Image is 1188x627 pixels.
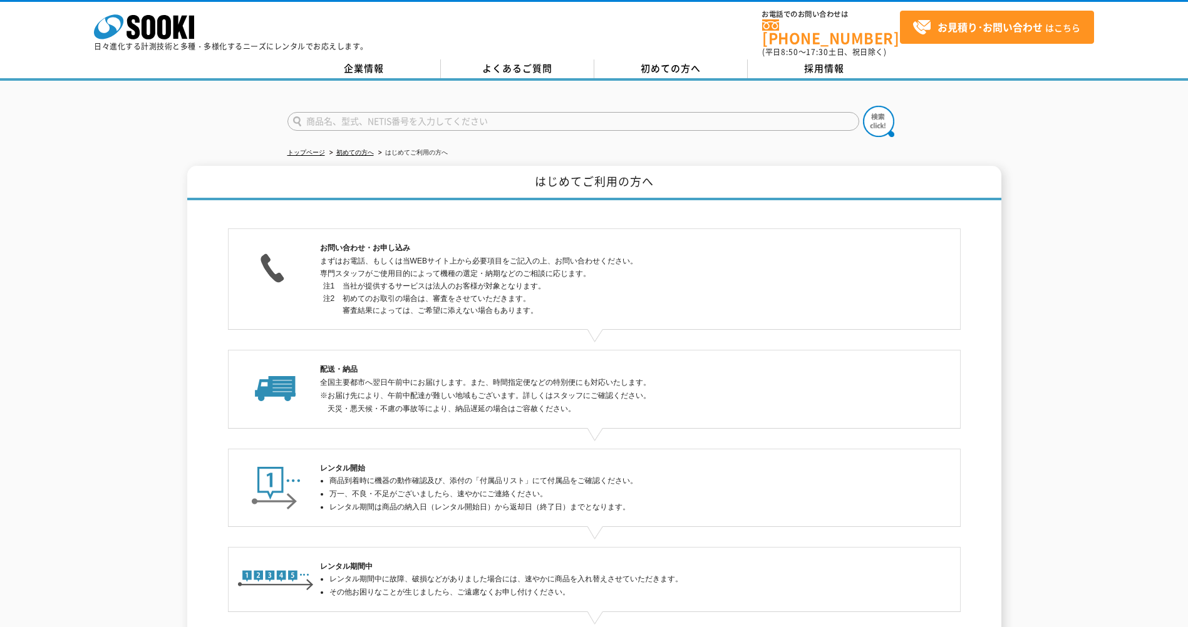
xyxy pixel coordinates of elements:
[237,560,314,595] img: レンタル期間中
[320,363,869,376] h2: 配送・納品
[287,59,441,78] a: 企業情報
[237,242,315,290] img: お問い合わせ・お申し込み
[762,11,900,18] span: お電話でのお問い合わせは
[323,280,335,292] dt: 注1
[343,280,869,292] dd: 当社が提供するサービスは法人のお客様が対象となります。
[937,19,1043,34] strong: お見積り･お問い合わせ
[329,487,869,501] li: 万一、不良・不足がございましたら、速やかにご連絡ください。
[329,586,869,599] li: その他お困りなことが生じましたら、ご遠慮なくお申し付けください。
[287,112,859,131] input: 商品名、型式、NETIS番号を入力してください
[320,462,869,475] h2: レンタル開始
[287,149,325,156] a: トップページ
[329,474,869,487] li: 商品到着時に機器の動作確認及び、添付の「付属品リスト」にて付属品をご確認ください。
[320,242,869,255] h2: お問い合わせ・お申し込み
[329,573,869,586] li: レンタル期間中に故障、破損などがありました場合には、速やかに商品を入れ替えさせていただきます。
[641,61,701,75] span: 初めての方へ
[320,376,869,389] p: 全国主要都市へ翌日午前中にお届けします。また、時間指定便などの特別便にも対応いたします。
[594,59,748,78] a: 初めての方へ
[806,46,829,58] span: 17:30
[912,18,1080,37] span: はこちら
[376,146,448,160] li: はじめてご利用の方へ
[762,19,900,45] a: [PHONE_NUMBER]
[94,43,368,50] p: 日々進化する計測技術と多種・多様化するニーズにレンタルでお応えします。
[900,11,1094,44] a: お見積り･お問い合わせはこちら
[187,166,1001,200] h1: はじめてご利用の方へ
[237,363,314,404] img: 配送・納品
[328,389,869,415] p: ※お届け先により、午前中配達が難しい地域もございます。詳しくはスタッフにご確認ください。 天災・悪天候・不慮の事故等により、納品遅延の場合はご容赦ください。
[863,106,894,137] img: btn_search.png
[343,293,869,317] dd: 初めてのお取引の場合は、審査をさせていただきます。 審査結果によっては、ご希望に添えない場合もあります。
[762,46,886,58] span: (平日 ～ 土日、祝日除く)
[781,46,798,58] span: 8:50
[748,59,901,78] a: 採用情報
[320,560,869,573] h2: レンタル期間中
[323,293,335,305] dt: 注2
[320,255,869,281] p: まずはお電話、もしくは当WEBサイト上から必要項目をご記入の上、お問い合わせください。 専門スタッフがご使用目的によって機種の選定・納期などのご相談に応じます。
[336,149,374,156] a: 初めての方へ
[329,501,869,514] li: レンタル期間は商品の納入日（レンタル開始日）から返却日（終了日）までとなります。
[441,59,594,78] a: よくあるご質問
[237,462,315,510] img: レンタル開始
